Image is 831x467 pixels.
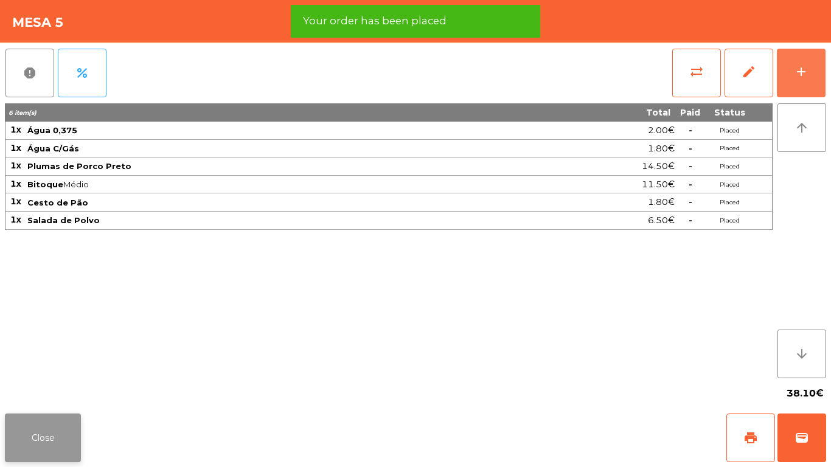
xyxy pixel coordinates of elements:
[777,103,826,152] button: arrow_upward
[689,125,692,136] span: -
[777,413,826,462] button: wallet
[303,13,447,29] span: Your order has been placed
[12,13,64,32] h4: Mesa 5
[794,347,809,361] i: arrow_downward
[777,330,826,378] button: arrow_downward
[27,179,516,189] span: Médio
[743,431,758,445] span: print
[705,122,754,140] td: Placed
[518,103,675,122] th: Total
[705,157,754,176] td: Placed
[787,384,824,403] span: 38.10€
[705,140,754,158] td: Placed
[689,196,692,207] span: -
[10,214,21,225] span: 1x
[689,143,692,154] span: -
[794,431,809,445] span: wallet
[27,179,63,189] span: Bitoque
[777,49,826,97] button: add
[10,160,21,171] span: 1x
[27,161,131,171] span: Plumas de Porco Preto
[705,212,754,230] td: Placed
[5,413,81,462] button: Close
[794,64,808,79] div: add
[689,179,692,190] span: -
[705,103,754,122] th: Status
[648,194,675,210] span: 1.80€
[642,176,675,193] span: 11.50€
[705,193,754,212] td: Placed
[27,125,77,135] span: Água 0,375
[705,176,754,194] td: Placed
[27,215,100,225] span: Salada de Polvo
[9,109,37,117] span: 6 item(s)
[648,212,675,229] span: 6.50€
[794,120,809,135] i: arrow_upward
[742,64,756,79] span: edit
[648,122,675,139] span: 2.00€
[726,413,775,462] button: print
[10,178,21,189] span: 1x
[5,49,54,97] button: report
[10,196,21,207] span: 1x
[675,103,705,122] th: Paid
[10,142,21,153] span: 1x
[689,215,692,226] span: -
[689,161,692,171] span: -
[725,49,773,97] button: edit
[672,49,721,97] button: sync_alt
[75,66,89,80] span: percent
[689,64,704,79] span: sync_alt
[27,144,79,153] span: Água C/Gás
[648,140,675,157] span: 1.80€
[642,158,675,175] span: 14.50€
[27,198,88,207] span: Cesto de Pão
[58,49,106,97] button: percent
[23,66,37,80] span: report
[10,124,21,135] span: 1x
